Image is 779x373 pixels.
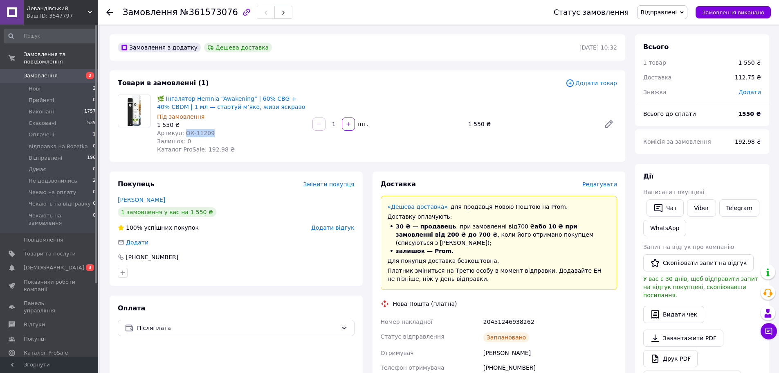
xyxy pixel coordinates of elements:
[735,138,761,145] span: 192.98 ₴
[388,222,611,247] li: , при замовленні від 700 ₴ , коли його отримано покупцем (списуються з [PERSON_NAME]);
[125,253,179,261] div: [PHONE_NUMBER]
[396,223,577,238] span: або 10 ₴ при замовленні від 200 ₴ до 700 ₴
[29,108,54,115] span: Виконані
[29,189,76,196] span: Чекаю на оплату
[87,120,96,127] span: 539
[27,5,88,12] span: Левандівський
[388,212,611,221] div: Доставку оплачують:
[396,248,454,254] span: залишок — Prom.
[643,254,754,271] button: Скопіювати запит на відгук
[93,85,96,93] span: 2
[730,68,766,86] div: 112.75 ₴
[93,200,96,208] span: 0
[24,264,84,271] span: [DEMOGRAPHIC_DATA]
[118,197,165,203] a: [PERSON_NAME]
[641,9,677,16] span: Відправлені
[29,120,56,127] span: Скасовані
[482,314,619,329] div: 20451246938262
[388,203,448,210] a: «Дешева доставка»
[739,59,761,67] div: 1 550 ₴
[24,300,76,314] span: Панель управління
[643,138,711,145] span: Комісія за замовлення
[643,330,723,347] a: Завантажити PDF
[157,113,204,120] span: Під замовлення
[93,97,96,104] span: 0
[381,364,445,371] span: Телефон отримувача
[696,6,771,18] button: Замовлення виконано
[24,349,68,357] span: Каталог ProSale
[93,177,96,185] span: 2
[24,335,46,343] span: Покупці
[157,138,191,145] span: Залишок: 0
[86,72,94,79] span: 2
[356,120,369,128] div: шт.
[739,89,761,95] span: Додати
[27,12,98,20] div: Ваш ID: 3547797
[303,181,355,188] span: Змінити покупця
[29,85,40,93] span: Нові
[647,199,684,217] button: Чат
[554,8,629,16] div: Статус замовлення
[118,43,201,52] div: Замовлення з додатку
[118,304,145,312] span: Оплата
[381,333,445,340] span: Статус відправлення
[127,95,141,127] img: 🌿 Інгалятор Hemnia “Awakening” | 60% CBG + 40% CBDM | 1 мл — стартуй м’яко, живи яскраво
[118,224,199,232] div: успішних покупок
[388,267,611,283] div: Платник зміниться на Третю особу в момент відправки. Додавайте ЕН не пізніше, ніж у день відправки.
[24,321,45,328] span: Відгуки
[643,172,653,180] span: Дії
[482,346,619,360] div: [PERSON_NAME]
[24,236,63,244] span: Повідомлення
[29,200,91,208] span: Чекають на відправку
[93,189,96,196] span: 0
[687,199,716,217] a: Viber
[381,350,414,356] span: Отримувач
[643,89,667,95] span: Знижка
[4,29,97,43] input: Пошук
[204,43,272,52] div: Дешева доставка
[157,121,306,129] div: 1 550 ₴
[719,199,759,217] a: Telegram
[643,111,696,117] span: Всього до сплати
[582,181,617,188] span: Редагувати
[643,43,669,51] span: Всього
[29,154,62,162] span: Відправлені
[126,224,142,231] span: 100%
[93,143,96,150] span: 0
[157,95,305,110] a: 🌿 Інгалятор Hemnia “Awakening” | 60% CBG + 40% CBDM | 1 мл — стартуй м’яко, живи яскраво
[29,143,88,150] span: відправка на Rozetka
[29,131,54,138] span: Оплачені
[396,223,456,230] span: 30 ₴ — продавець
[465,118,597,130] div: 1 550 ₴
[24,51,98,66] span: Замовлення та повідомлення
[87,154,96,162] span: 196
[643,306,704,323] button: Видати чек
[157,146,235,153] span: Каталог ProSale: 192.98 ₴
[126,239,148,246] span: Додати
[118,180,155,188] span: Покупець
[381,180,416,188] span: Доставка
[738,111,761,117] b: 1550 ₴
[29,212,93,227] span: Чекають на замовлення
[579,44,617,51] time: [DATE] 10:32
[24,250,76,258] span: Товари та послуги
[643,244,734,250] span: Запит на відгук про компанію
[106,8,113,16] div: Повернутися назад
[123,7,177,17] span: Замовлення
[643,276,758,298] span: У вас є 30 днів, щоб відправити запит на відгук покупцеві, скопіювавши посилання.
[483,332,530,342] div: Заплановано
[93,166,96,173] span: 0
[180,7,238,17] span: №361573076
[388,257,611,265] div: Для покупця доставка безкоштовна.
[93,212,96,227] span: 0
[137,323,338,332] span: Післяплата
[643,350,698,367] a: Друк PDF
[118,79,209,87] span: Товари в замовленні (1)
[29,97,54,104] span: Прийняті
[93,131,96,138] span: 1
[643,74,671,81] span: Доставка
[29,166,46,173] span: Думає
[311,224,354,231] span: Додати відгук
[29,177,77,185] span: Не додзвонились
[643,59,666,66] span: 1 товар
